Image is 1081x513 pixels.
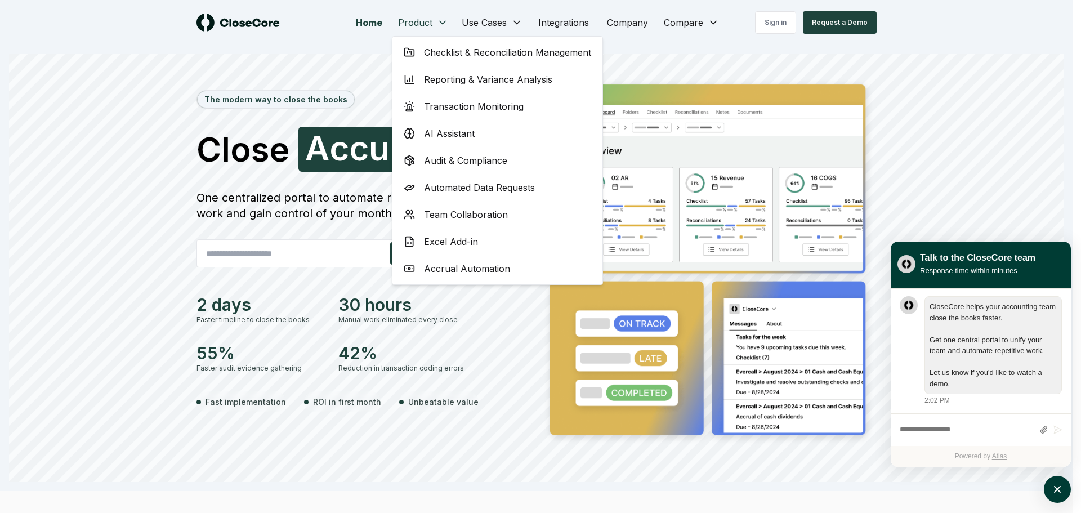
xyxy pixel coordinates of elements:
button: Attach files by clicking or dropping files here [1039,425,1048,435]
span: Audit & Compliance [424,154,507,167]
a: Accrual Automation [395,255,600,282]
span: Automated Data Requests [424,181,535,194]
div: atlas-message [900,296,1062,405]
div: Talk to the CloseCore team [920,251,1035,265]
div: atlas-message-bubble [924,296,1062,394]
span: Checklist & Reconciliation Management [424,46,591,59]
div: atlas-composer [900,420,1062,440]
span: Reporting & Variance Analysis [424,73,552,86]
a: Audit & Compliance [395,147,600,174]
a: Automated Data Requests [395,174,600,201]
a: AI Assistant [395,120,600,147]
a: Transaction Monitoring [395,93,600,120]
a: Team Collaboration [395,201,600,228]
a: Checklist & Reconciliation Management [395,39,600,66]
div: atlas-window [891,242,1071,467]
a: Excel Add-in [395,228,600,255]
div: Powered by [891,446,1071,467]
span: Transaction Monitoring [424,100,524,113]
div: Thursday, September 18, 2:02 PM [924,296,1062,405]
div: Response time within minutes [920,265,1035,276]
a: Reporting & Variance Analysis [395,66,600,93]
div: atlas-message-text [930,301,1057,389]
a: Atlas [992,452,1007,460]
div: atlas-message-author-avatar [900,296,918,314]
span: AI Assistant [424,127,475,140]
div: atlas-ticket [891,289,1071,467]
span: Accrual Automation [424,262,510,275]
span: Excel Add-in [424,235,478,248]
img: yblje5SQxOoZuw2TcITt_icon.png [897,255,915,273]
span: Team Collaboration [424,208,508,221]
div: 2:02 PM [924,395,950,405]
